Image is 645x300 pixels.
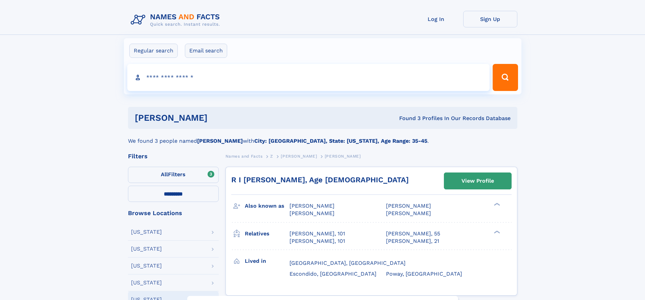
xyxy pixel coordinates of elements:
a: [PERSON_NAME], 21 [386,237,439,245]
div: ❯ [492,230,500,234]
h3: Also known as [245,200,289,212]
span: [PERSON_NAME] [386,203,431,209]
div: [US_STATE] [131,280,162,285]
a: Log In [409,11,463,27]
input: search input [127,64,490,91]
div: We found 3 people named with . [128,129,517,145]
span: [PERSON_NAME] [281,154,317,159]
label: Filters [128,167,219,183]
a: Z [270,152,273,160]
div: ❯ [492,202,500,207]
a: Sign Up [463,11,517,27]
span: Z [270,154,273,159]
div: [US_STATE] [131,229,162,235]
a: [PERSON_NAME], 101 [289,230,345,237]
span: [PERSON_NAME] [289,210,335,216]
div: [US_STATE] [131,246,162,252]
span: [GEOGRAPHIC_DATA], [GEOGRAPHIC_DATA] [289,260,406,266]
b: City: [GEOGRAPHIC_DATA], State: [US_STATE], Age Range: 35-45 [254,138,427,144]
div: Found 3 Profiles In Our Records Database [303,115,511,122]
h1: [PERSON_NAME] [135,114,303,122]
h3: Relatives [245,228,289,239]
a: [PERSON_NAME], 101 [289,237,345,245]
span: [PERSON_NAME] [386,210,431,216]
div: Filters [128,153,219,159]
div: View Profile [461,173,494,189]
h3: Lived in [245,255,289,267]
span: Poway, [GEOGRAPHIC_DATA] [386,271,462,277]
a: [PERSON_NAME] [281,152,317,160]
a: [PERSON_NAME], 55 [386,230,440,237]
button: Search Button [493,64,518,91]
img: Logo Names and Facts [128,11,225,29]
div: Browse Locations [128,210,219,216]
span: Escondido, [GEOGRAPHIC_DATA] [289,271,377,277]
b: [PERSON_NAME] [197,138,243,144]
a: Names and Facts [225,152,263,160]
a: View Profile [444,173,511,189]
span: All [161,171,168,178]
a: R I [PERSON_NAME], Age [DEMOGRAPHIC_DATA] [231,176,409,184]
span: [PERSON_NAME] [289,203,335,209]
div: [US_STATE] [131,263,162,269]
span: [PERSON_NAME] [325,154,361,159]
label: Email search [185,44,227,58]
label: Regular search [129,44,178,58]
